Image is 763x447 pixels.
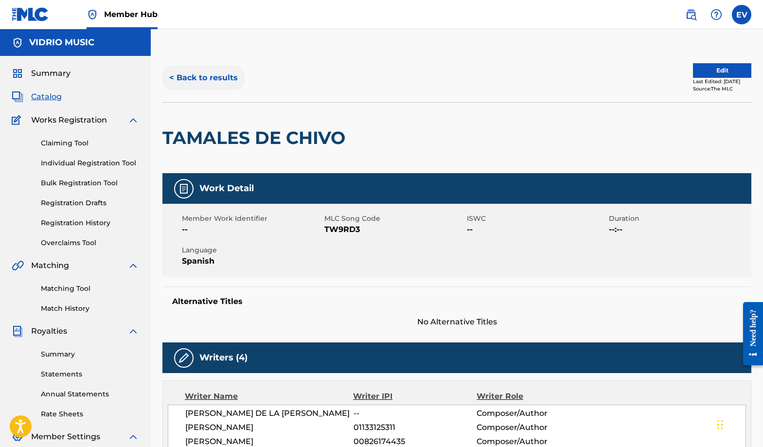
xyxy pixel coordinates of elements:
[714,400,763,447] iframe: Chat Widget
[162,66,245,90] button: < Back to results
[477,408,588,419] span: Composer/Author
[185,408,354,419] span: [PERSON_NAME] DE LA [PERSON_NAME]
[12,114,24,126] img: Works Registration
[609,214,749,224] span: Duration
[12,37,23,49] img: Accounts
[104,9,158,20] span: Member Hub
[12,91,23,103] img: Catalog
[12,7,49,21] img: MLC Logo
[127,260,139,271] img: expand
[707,5,726,24] div: Help
[31,260,69,271] span: Matching
[41,238,139,248] a: Overclaims Tool
[693,85,751,92] div: Source: The MLC
[693,63,751,78] button: Edit
[31,91,62,103] span: Catalog
[162,127,350,149] h2: TAMALES DE CHIVO
[41,369,139,379] a: Statements
[31,325,67,337] span: Royalties
[681,5,701,24] a: Public Search
[41,304,139,314] a: Match History
[182,245,322,255] span: Language
[41,409,139,419] a: Rate Sheets
[41,284,139,294] a: Matching Tool
[162,316,751,328] span: No Alternative Titles
[41,389,139,399] a: Annual Statements
[609,224,749,235] span: --:--
[41,178,139,188] a: Bulk Registration Tool
[467,224,607,235] span: --
[31,431,100,443] span: Member Settings
[41,138,139,148] a: Claiming Tool
[693,78,751,85] div: Last Edited: [DATE]
[182,214,322,224] span: Member Work Identifier
[12,68,71,79] a: SummarySummary
[127,431,139,443] img: expand
[199,352,248,363] h5: Writers (4)
[354,422,477,433] span: 01133125311
[354,408,477,419] span: --
[127,114,139,126] img: expand
[41,198,139,208] a: Registration Drafts
[182,224,322,235] span: --
[467,214,607,224] span: ISWC
[182,255,322,267] span: Spanish
[477,422,588,433] span: Composer/Author
[12,260,24,271] img: Matching
[178,352,190,364] img: Writers
[732,5,751,24] div: User Menu
[477,391,589,402] div: Writer Role
[127,325,139,337] img: expand
[31,114,107,126] span: Works Registration
[41,349,139,359] a: Summary
[12,68,23,79] img: Summary
[31,68,71,79] span: Summary
[12,431,23,443] img: Member Settings
[717,410,723,439] div: Drag
[41,158,139,168] a: Individual Registration Tool
[324,214,464,224] span: MLC Song Code
[353,391,477,402] div: Writer IPI
[199,183,254,194] h5: Work Detail
[41,218,139,228] a: Registration History
[29,37,94,48] h5: VIDRIO MUSIC
[172,297,742,306] h5: Alternative Titles
[185,391,353,402] div: Writer Name
[12,325,23,337] img: Royalties
[178,183,190,195] img: Work Detail
[324,224,464,235] span: TW9RD3
[185,422,354,433] span: [PERSON_NAME]
[87,9,98,20] img: Top Rightsholder
[710,9,722,20] img: help
[12,91,62,103] a: CatalogCatalog
[685,9,697,20] img: search
[736,295,763,373] iframe: Resource Center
